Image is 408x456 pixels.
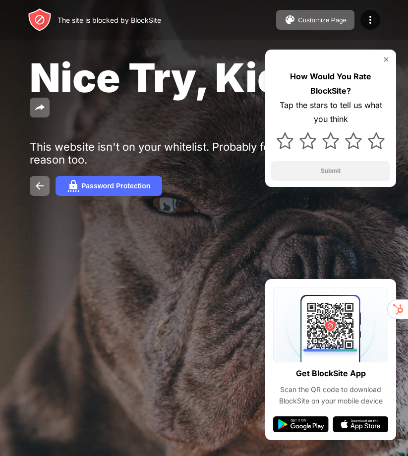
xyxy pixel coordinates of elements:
div: How Would You Rate BlockSite? [271,69,390,98]
img: star.svg [345,132,362,149]
img: star.svg [322,132,339,149]
div: The site is blocked by BlockSite [58,16,161,24]
div: Customize Page [298,16,347,24]
div: Get BlockSite App [296,366,366,381]
div: Tap the stars to tell us what you think [271,98,390,127]
span: Nice Try, Kid. [30,54,298,102]
button: Submit [271,161,390,181]
div: Scan the QR code to download BlockSite on your mobile device [273,384,388,406]
button: Customize Page [276,10,354,30]
div: This website isn't on your whitelist. Probably for good reason too. [30,140,336,166]
img: back.svg [34,180,46,192]
img: star.svg [299,132,316,149]
div: Password Protection [81,182,150,190]
img: star.svg [277,132,293,149]
img: star.svg [368,132,385,149]
img: password.svg [67,180,79,192]
button: Password Protection [56,176,162,196]
img: share.svg [34,102,46,114]
img: menu-icon.svg [364,14,376,26]
img: qrcode.svg [273,287,388,362]
img: google-play.svg [273,416,329,432]
img: rate-us-close.svg [382,56,390,63]
img: app-store.svg [333,416,388,432]
img: pallet.svg [284,14,296,26]
img: header-logo.svg [28,8,52,32]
